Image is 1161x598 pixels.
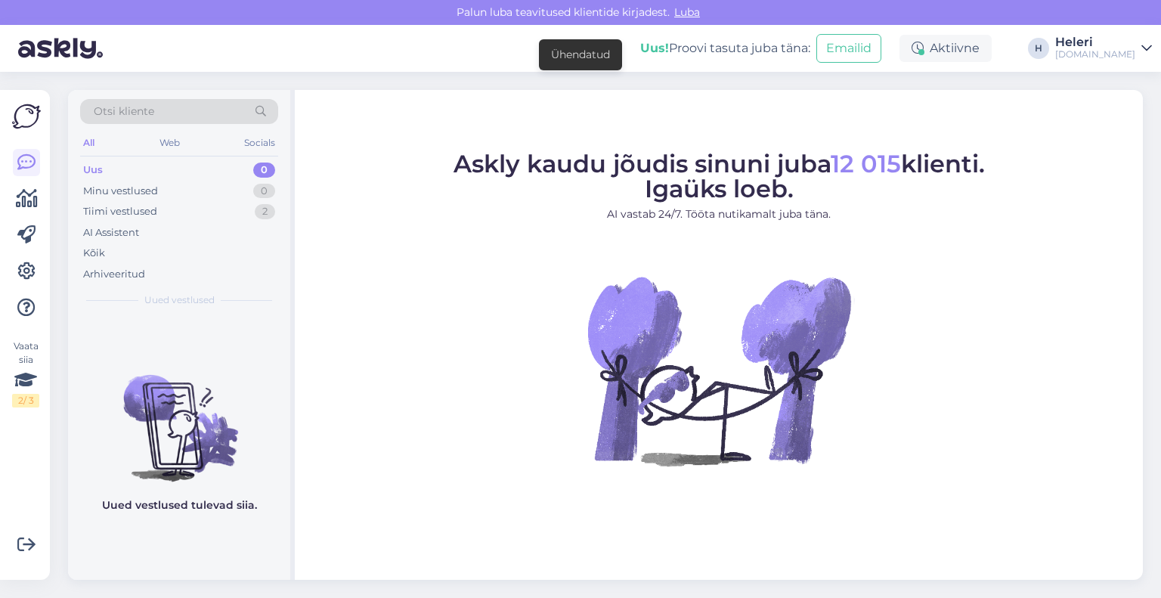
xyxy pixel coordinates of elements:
span: 12 015 [831,149,901,178]
span: Uued vestlused [144,293,215,307]
div: 0 [253,184,275,199]
a: Heleri[DOMAIN_NAME] [1055,36,1152,60]
img: No chats [68,348,290,484]
b: Uus! [640,41,669,55]
div: Kõik [83,246,105,261]
button: Emailid [816,34,881,63]
img: Askly Logo [12,102,41,131]
div: Heleri [1055,36,1135,48]
span: Askly kaudu jõudis sinuni juba klienti. Igaüks loeb. [454,149,985,203]
div: Web [156,133,183,153]
div: [DOMAIN_NAME] [1055,48,1135,60]
div: Aktiivne [899,35,992,62]
div: Proovi tasuta juba täna: [640,39,810,57]
div: Tiimi vestlused [83,204,157,219]
div: All [80,133,98,153]
div: 2 / 3 [12,394,39,407]
p: AI vastab 24/7. Tööta nutikamalt juba täna. [454,206,985,222]
span: Otsi kliente [94,104,154,119]
img: No Chat active [583,234,855,507]
div: Arhiveeritud [83,267,145,282]
p: Uued vestlused tulevad siia. [102,497,257,513]
span: Luba [670,5,704,19]
div: Uus [83,163,103,178]
div: Ühendatud [551,47,610,63]
div: H [1028,38,1049,59]
div: Minu vestlused [83,184,158,199]
div: AI Assistent [83,225,139,240]
div: 2 [255,204,275,219]
div: 0 [253,163,275,178]
div: Vaata siia [12,339,39,407]
div: Socials [241,133,278,153]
